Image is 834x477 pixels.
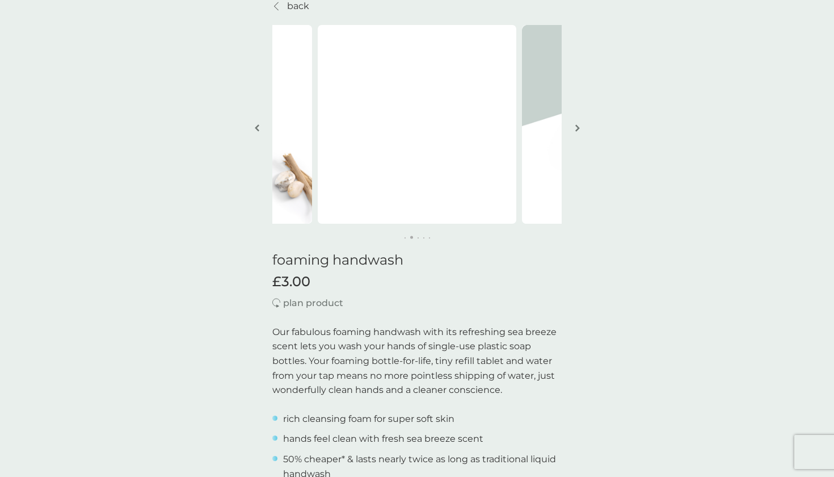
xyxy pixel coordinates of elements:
h1: foaming handwash [272,252,562,269]
img: right-arrow.svg [575,124,580,132]
p: rich cleansing foam for super soft skin [283,412,454,426]
span: £3.00 [272,274,310,290]
p: plan product [283,296,343,311]
p: Our fabulous foaming handwash with its refreshing sea breeze scent lets you wash your hands of si... [272,325,562,397]
img: left-arrow.svg [255,124,259,132]
p: hands feel clean with fresh sea breeze scent [283,432,483,446]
